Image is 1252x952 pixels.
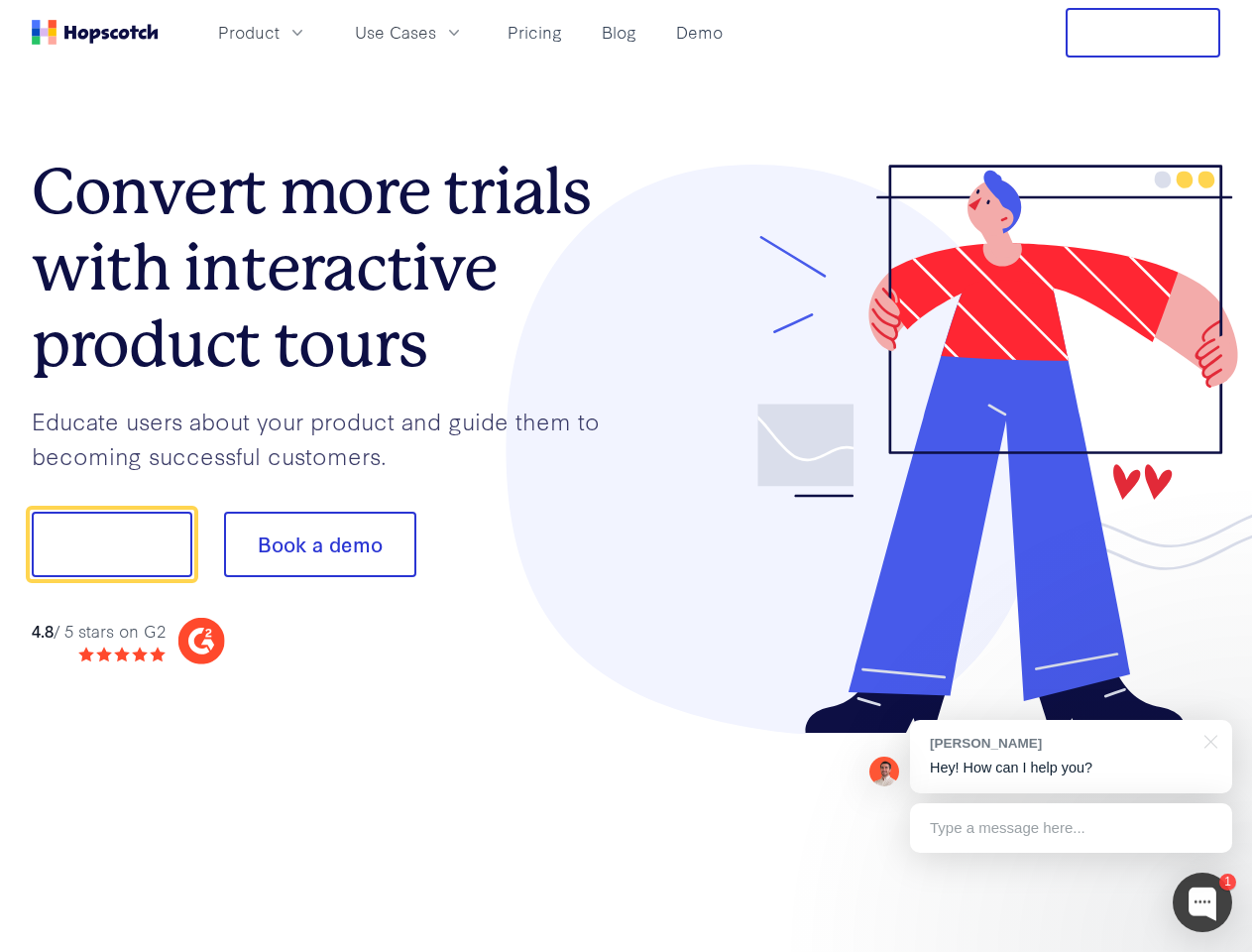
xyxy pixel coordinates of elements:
span: Use Cases [355,20,436,45]
div: / 5 stars on G2 [32,619,166,644]
button: Free Trial [1066,8,1220,58]
a: Pricing [500,16,570,49]
button: Product [206,16,319,49]
div: 1 [1219,874,1236,891]
button: Book a demo [224,512,416,577]
a: Demo [668,16,731,49]
strong: 4.8 [32,619,54,642]
span: Product [218,20,280,45]
img: Mark Spera [869,757,899,786]
button: Show me! [32,512,192,577]
a: Home [32,20,159,45]
a: Blog [594,16,644,49]
h1: Convert more trials with interactive product tours [32,154,626,382]
p: Hey! How can I help you? [930,758,1212,778]
div: Type a message here... [910,803,1232,853]
p: Educate users about your product and guide them to becoming successful customers. [32,404,626,472]
button: Use Cases [343,16,476,49]
div: [PERSON_NAME] [930,734,1193,753]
